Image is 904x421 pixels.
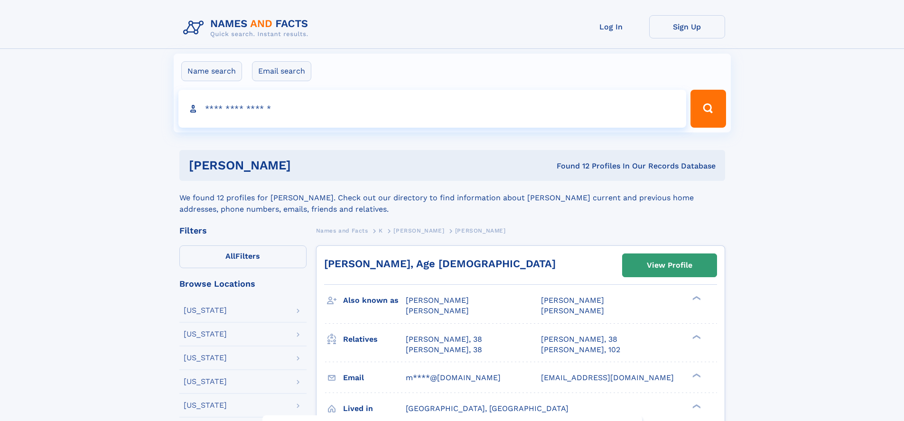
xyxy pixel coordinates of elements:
h3: Also known as [343,292,406,309]
div: We found 12 profiles for [PERSON_NAME]. Check out our directory to find information about [PERSON... [179,181,725,215]
label: Name search [181,61,242,81]
div: [US_STATE] [184,402,227,409]
a: [PERSON_NAME], 102 [541,345,620,355]
h3: Email [343,370,406,386]
input: search input [178,90,687,128]
a: Log In [573,15,649,38]
div: [US_STATE] [184,354,227,362]
a: [PERSON_NAME], 38 [541,334,617,345]
span: All [225,252,235,261]
div: Browse Locations [179,280,307,288]
span: [PERSON_NAME] [406,296,469,305]
a: Names and Facts [316,225,368,236]
span: [GEOGRAPHIC_DATA], [GEOGRAPHIC_DATA] [406,404,568,413]
span: [EMAIL_ADDRESS][DOMAIN_NAME] [541,373,674,382]
span: [PERSON_NAME] [541,296,604,305]
div: View Profile [647,254,692,276]
h3: Lived in [343,401,406,417]
label: Email search [252,61,311,81]
div: [US_STATE] [184,330,227,338]
div: [US_STATE] [184,378,227,385]
h3: Relatives [343,331,406,347]
div: ❯ [690,403,701,409]
div: ❯ [690,372,701,378]
span: K [379,227,383,234]
a: [PERSON_NAME], 38 [406,334,482,345]
a: Sign Up [649,15,725,38]
a: K [379,225,383,236]
span: [PERSON_NAME] [541,306,604,315]
button: Search Button [690,90,726,128]
a: [PERSON_NAME], 38 [406,345,482,355]
label: Filters [179,245,307,268]
span: [PERSON_NAME] [406,306,469,315]
span: [PERSON_NAME] [455,227,506,234]
div: [US_STATE] [184,307,227,314]
div: ❯ [690,334,701,340]
span: [PERSON_NAME] [393,227,444,234]
div: ❯ [690,295,701,301]
img: Logo Names and Facts [179,15,316,41]
div: Found 12 Profiles In Our Records Database [424,161,716,171]
h1: [PERSON_NAME] [189,159,424,171]
a: [PERSON_NAME], Age [DEMOGRAPHIC_DATA] [324,258,556,270]
a: View Profile [623,254,717,277]
a: [PERSON_NAME] [393,225,444,236]
div: Filters [179,226,307,235]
